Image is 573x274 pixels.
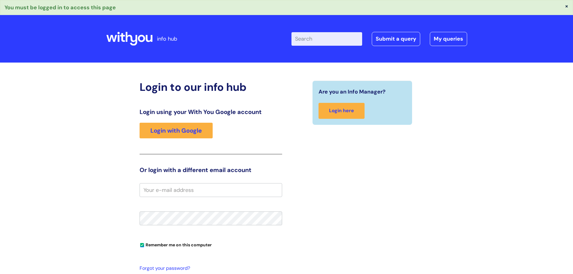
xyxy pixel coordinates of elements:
[140,123,213,138] a: Login with Google
[140,264,279,273] a: Forgot your password?
[319,87,386,97] span: Are you an Info Manager?
[291,32,362,45] input: Search
[140,166,282,174] h3: Or login with a different email account
[140,183,282,197] input: Your e-mail address
[157,34,177,44] p: info hub
[140,241,212,248] label: Remember me on this computer
[565,3,568,9] button: ×
[319,103,365,119] a: Login here
[140,81,282,94] h2: Login to our info hub
[140,108,282,115] h3: Login using your With You Google account
[140,243,144,247] input: Remember me on this computer
[430,32,467,46] a: My queries
[372,32,420,46] a: Submit a query
[140,240,282,249] div: You can uncheck this option if you're logging in from a shared device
